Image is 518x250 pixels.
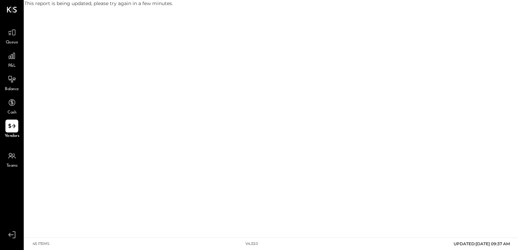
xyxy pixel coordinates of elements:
span: Vendors [5,133,19,139]
span: UPDATED: [DATE] 09:37 AM [454,241,510,246]
span: Balance [5,86,19,92]
a: P&L [0,49,23,69]
a: Cash [0,96,23,116]
div: v 4.33.0 [245,241,258,247]
span: Cash [7,110,16,116]
span: Teams [6,163,18,169]
a: Balance [0,73,23,92]
span: Queue [6,40,18,46]
div: 45 items [33,241,49,247]
a: Queue [0,26,23,46]
span: P&L [8,63,16,69]
a: Teams [0,149,23,169]
a: Vendors [0,120,23,139]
